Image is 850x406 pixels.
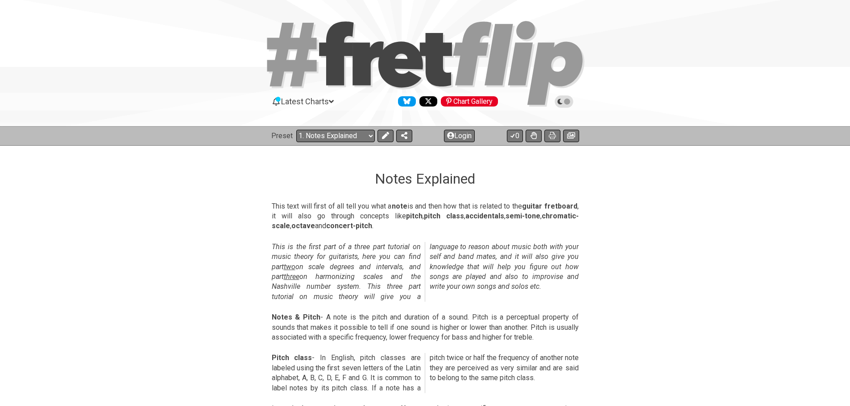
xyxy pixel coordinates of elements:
[284,262,295,271] span: two
[291,221,315,230] strong: octave
[526,130,542,142] button: Toggle Dexterity for all fretkits
[272,353,312,362] strong: Pitch class
[406,212,423,220] strong: pitch
[392,202,407,210] strong: note
[437,96,498,107] a: #fretflip at Pinterest
[272,313,320,321] strong: Notes & Pitch
[281,97,329,106] span: Latest Charts
[441,96,498,107] div: Chart Gallery
[544,130,560,142] button: Print
[272,201,579,231] p: This text will first of all tell you what a is and then how that is related to the , it will also...
[522,202,577,210] strong: guitar fretboard
[563,130,579,142] button: Create image
[396,130,412,142] button: Share Preset
[296,130,375,142] select: Preset
[424,212,464,220] strong: pitch class
[272,312,579,342] p: - A note is the pitch and duration of a sound. Pitch is a perceptual property of sounds that make...
[465,212,504,220] strong: accidentals
[444,130,475,142] button: Login
[284,272,299,281] span: three
[394,96,416,107] a: Follow #fretflip at Bluesky
[272,353,579,393] p: - In English, pitch classes are labeled using the first seven letters of the Latin alphabet, A, B...
[377,130,394,142] button: Edit Preset
[416,96,437,107] a: Follow #fretflip at X
[506,212,540,220] strong: semi-tone
[272,242,579,301] em: This is the first part of a three part tutorial on music theory for guitarists, here you can find...
[559,98,569,106] span: Toggle light / dark theme
[375,170,475,187] h1: Notes Explained
[507,130,523,142] button: 0
[271,131,293,140] span: Preset
[326,221,372,230] strong: concert-pitch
